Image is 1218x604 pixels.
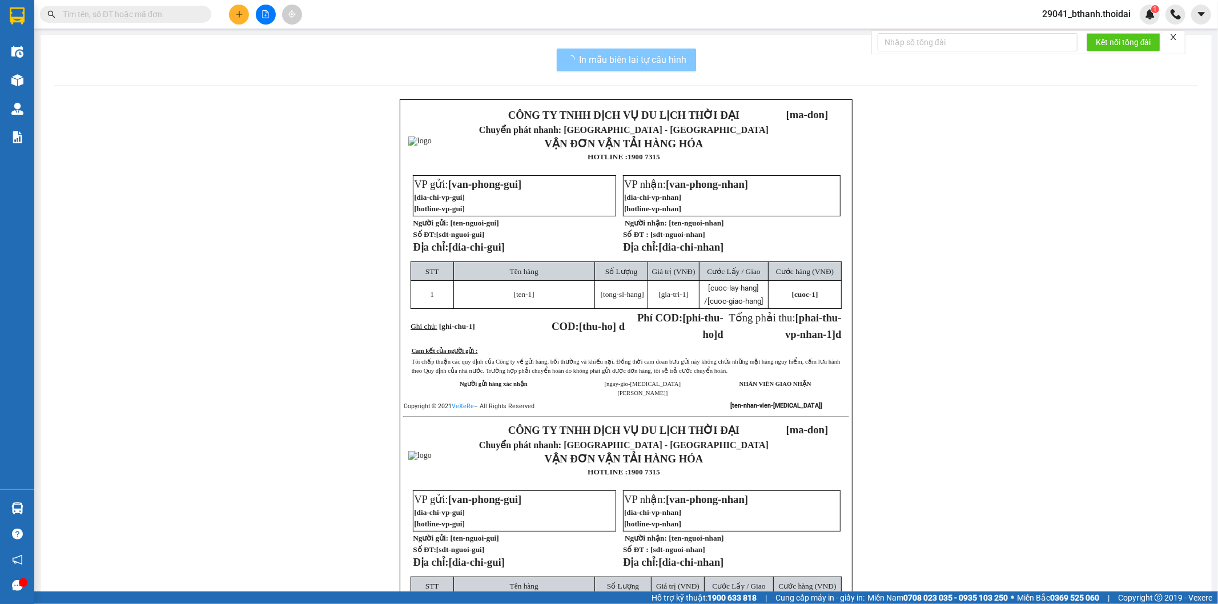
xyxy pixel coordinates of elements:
[656,582,700,590] span: Giá trị (VNĐ)
[262,10,270,18] span: file-add
[451,534,499,542] span: [ten-nguoi-gui]
[623,230,649,239] strong: Số ĐT :
[624,193,681,202] span: [dia-chi-vp-nhan]
[425,267,439,276] span: STT
[47,10,55,18] span: search
[637,312,723,340] strong: Phí COD: đ
[12,580,23,591] span: message
[625,534,667,542] strong: Người nhận:
[739,381,811,387] strong: NHÂN VIÊN GIAO NHẬN
[12,529,23,539] span: question-circle
[229,5,249,25] button: plus
[658,241,723,253] span: [dia-chi-nhan]
[449,241,505,253] span: [dia-chi-gui]
[625,219,667,227] strong: Người nhận:
[514,290,534,299] span: [ten-1]
[623,545,649,554] strong: Số ĐT :
[708,297,763,305] span: [cuoc-giao-hang]
[414,520,465,528] span: [hotline-vp-gui]
[508,424,739,436] strong: CÔNG TY TNHH DỊCH VỤ DU LỊCH THỜI ĐẠI
[508,109,739,121] strong: CÔNG TY TNHH DỊCH VỤ DU LỊCH THỜI ĐẠI
[682,312,723,340] span: [phi-thu-ho]
[408,451,432,460] img: logo
[607,582,639,590] span: Số Lượng
[408,136,432,146] img: logo
[11,103,23,115] img: warehouse-icon
[1155,594,1163,602] span: copyright
[448,493,522,505] span: [van-phong-gui]
[776,267,834,276] span: Cước hàng (VNĐ)
[903,593,1008,602] strong: 0708 023 035 - 0935 103 250
[557,49,696,71] button: In mẫu biên lai tự cấu hình
[430,290,434,299] span: 1
[436,230,484,239] span: [sdt-nguoi-gui]
[628,468,660,476] strong: 1900 7315
[878,33,1078,51] input: Nhập số tổng đài
[414,193,465,202] span: [dia-chi-vp-gui]
[452,402,474,410] a: VeXeRe
[439,322,475,331] span: [ghi-chu-1]
[436,545,484,554] span: [sdt-nguoi-gui]
[779,582,837,590] span: Cước hàng (VNĐ)
[624,493,748,505] span: VP nhận:
[545,138,704,150] strong: VẬN ĐƠN VẬN TẢI HÀNG HÓA
[666,178,748,190] span: [van-phong-nhan]
[449,556,505,568] span: [dia-chi-gui]
[669,534,723,542] span: [ten-nguoi-nhan]
[11,131,23,143] img: solution-icon
[63,8,198,21] input: Tìm tên, số ĐT hoặc mã đơn
[1011,595,1014,600] span: ⚪️
[669,219,723,227] span: [ten-nguoi-nhan]
[1096,36,1151,49] span: Kết nối tổng đài
[708,593,757,602] strong: 1900 633 818
[652,267,696,276] span: Giá trị (VNĐ)
[545,453,704,465] strong: VẬN ĐƠN VẬN TẢI HÀNG HÓA
[510,582,538,590] span: Tên hàng
[775,591,865,604] span: Cung cấp máy in - giấy in:
[579,320,625,332] span: [thu-ho] đ
[552,320,625,332] strong: COD:
[413,545,484,554] strong: Số ĐT:
[1191,5,1211,25] button: caret-down
[588,468,628,476] strong: HOTLINE :
[1171,9,1181,19] img: phone-icon
[730,402,822,409] strong: [ten-nhan-vien-[MEDICAL_DATA]]
[786,108,829,120] span: [ma-don]
[10,7,25,25] img: logo-vxr
[729,312,842,340] span: Tổng phải thu:
[451,219,499,227] span: [ten-nguoi-gui]
[479,125,769,135] span: Chuyển phát nhanh: [GEOGRAPHIC_DATA] - [GEOGRAPHIC_DATA]
[256,5,276,25] button: file-add
[624,520,681,528] span: [hotline-vp-nhan]
[624,204,681,213] span: [hotline-vp-nhan]
[580,53,687,67] span: In mẫu biên lai tự cấu hình
[1196,9,1207,19] span: caret-down
[413,556,448,568] strong: Địa chỉ:
[605,381,681,396] span: [ngay-gio-[MEDICAL_DATA][PERSON_NAME]]
[425,582,439,590] span: STT
[624,508,681,517] span: [dia-chi-vp-nhan]
[404,402,534,410] span: Copyright © 2021 – All Rights Reserved
[782,438,832,488] img: qr-code
[412,348,478,354] u: Cam kết của người gửi :
[712,582,765,590] span: Cước Lấy / Giao
[601,290,644,299] span: [tong-sl-hang]
[479,440,769,450] span: Chuyển phát nhanh: [GEOGRAPHIC_DATA] - [GEOGRAPHIC_DATA]
[413,534,448,542] strong: Người gửi:
[11,74,23,86] img: warehouse-icon
[792,290,818,299] span: [cuoc-1]
[835,328,841,340] span: đ
[414,204,465,213] span: [hotline-vp-gui]
[1145,9,1155,19] img: icon-new-feature
[867,591,1008,604] span: Miền Nam
[707,267,760,276] span: Cước Lấy / Giao
[1153,5,1157,13] span: 1
[623,556,658,568] strong: Địa chỉ:
[460,381,528,387] strong: Người gửi hàng xác nhận
[510,267,538,276] span: Tên hàng
[414,178,521,190] span: VP gửi:
[411,322,437,331] span: Ghi chú:
[448,178,522,190] span: [van-phong-gui]
[11,502,23,514] img: warehouse-icon
[235,10,243,18] span: plus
